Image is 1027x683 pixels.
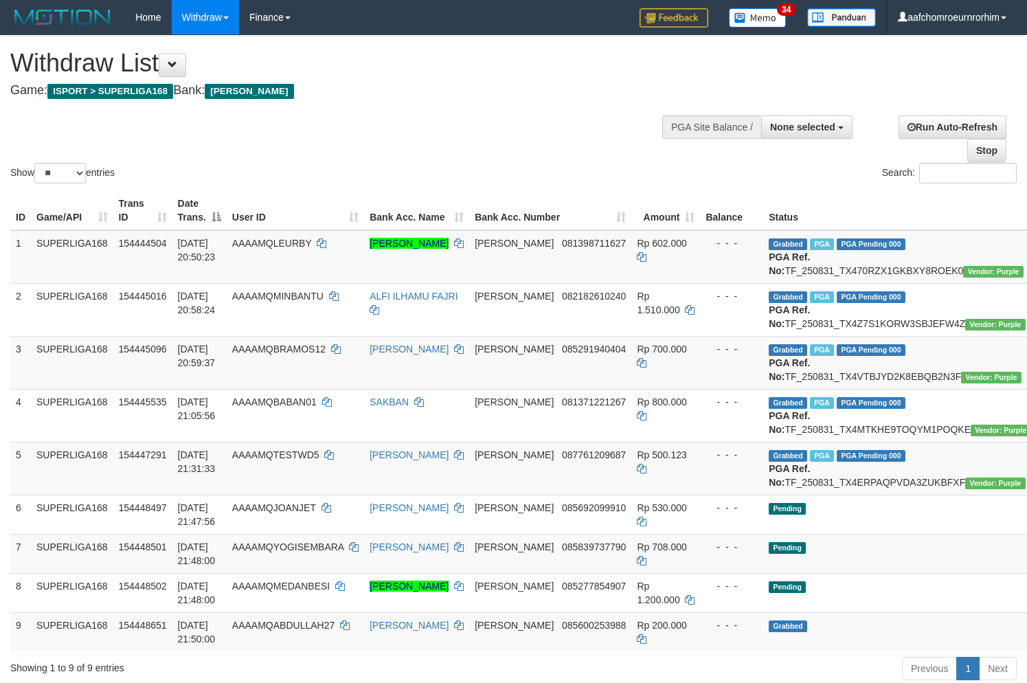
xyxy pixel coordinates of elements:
[769,450,807,462] span: Grabbed
[769,463,810,488] b: PGA Ref. No:
[10,49,671,77] h1: Withdraw List
[562,502,626,513] span: Copy 085692099910 to clipboard
[475,344,554,355] span: [PERSON_NAME]
[31,534,113,573] td: SUPERLIGA168
[119,581,167,592] span: 154448502
[810,291,834,303] span: Marked by aafheankoy
[475,620,554,631] span: [PERSON_NAME]
[232,344,326,355] span: AAAAMQBRAMOS12
[34,163,86,183] select: Showentries
[370,396,409,407] a: SAKBAN
[172,191,227,230] th: Date Trans.: activate to sort column descending
[706,236,758,250] div: - - -
[637,344,686,355] span: Rp 700.000
[837,397,905,409] span: PGA Pending
[837,344,905,356] span: PGA Pending
[562,291,626,302] span: Copy 082182610240 to clipboard
[562,396,626,407] span: Copy 081371221267 to clipboard
[10,283,31,336] td: 2
[899,115,1006,139] a: Run Auto-Refresh
[10,230,31,284] td: 1
[562,344,626,355] span: Copy 085291940404 to clipboard
[119,344,167,355] span: 154445096
[769,581,806,593] span: Pending
[919,163,1017,183] input: Search:
[119,291,167,302] span: 154445016
[963,266,1023,278] span: Vendor URL: https://trx4.1velocity.biz
[637,581,679,605] span: Rp 1.200.000
[10,389,31,442] td: 4
[562,620,626,631] span: Copy 085600253988 to clipboard
[769,397,807,409] span: Grabbed
[706,501,758,515] div: - - -
[769,357,810,382] b: PGA Ref. No:
[706,342,758,356] div: - - -
[807,8,876,27] img: panduan.png
[205,84,293,99] span: [PERSON_NAME]
[370,449,449,460] a: [PERSON_NAME]
[232,541,344,552] span: AAAAMQYOGISEMBARA
[706,579,758,593] div: - - -
[178,581,216,605] span: [DATE] 21:48:00
[562,581,626,592] span: Copy 085277854907 to clipboard
[700,191,763,230] th: Balance
[979,657,1017,680] a: Next
[637,620,686,631] span: Rp 200.000
[640,8,708,27] img: Feedback.jpg
[31,389,113,442] td: SUPERLIGA168
[810,238,834,250] span: Marked by aafounsreynich
[178,541,216,566] span: [DATE] 21:48:00
[232,396,317,407] span: AAAAMQBABAN01
[475,449,554,460] span: [PERSON_NAME]
[475,541,554,552] span: [PERSON_NAME]
[31,442,113,495] td: SUPERLIGA168
[119,541,167,552] span: 154448501
[178,291,216,315] span: [DATE] 20:58:24
[810,450,834,462] span: Marked by aafmaleo
[770,122,835,133] span: None selected
[967,139,1006,162] a: Stop
[769,344,807,356] span: Grabbed
[729,8,787,27] img: Button%20Memo.svg
[777,3,795,16] span: 34
[178,502,216,527] span: [DATE] 21:47:56
[119,502,167,513] span: 154448497
[370,620,449,631] a: [PERSON_NAME]
[178,238,216,262] span: [DATE] 20:50:23
[178,344,216,368] span: [DATE] 20:59:37
[706,540,758,554] div: - - -
[475,238,554,249] span: [PERSON_NAME]
[232,502,316,513] span: AAAAMQJOANJET
[769,304,810,329] b: PGA Ref. No:
[10,534,31,573] td: 7
[902,657,957,680] a: Previous
[562,238,626,249] span: Copy 081398711627 to clipboard
[769,410,810,435] b: PGA Ref. No:
[364,191,469,230] th: Bank Acc. Name: activate to sort column ascending
[761,115,853,139] button: None selected
[637,502,686,513] span: Rp 530.000
[31,283,113,336] td: SUPERLIGA168
[562,449,626,460] span: Copy 087761209687 to clipboard
[370,291,458,302] a: ALFI ILHAMU FAJRI
[119,449,167,460] span: 154447291
[178,396,216,421] span: [DATE] 21:05:56
[31,191,113,230] th: Game/API: activate to sort column ascending
[232,449,319,460] span: AAAAMQTESTWD5
[961,372,1021,383] span: Vendor URL: https://trx4.1velocity.biz
[119,396,167,407] span: 154445535
[965,478,1025,489] span: Vendor URL: https://trx4.1velocity.biz
[769,503,806,515] span: Pending
[706,448,758,462] div: - - -
[47,84,173,99] span: ISPORT > SUPERLIGA168
[706,618,758,632] div: - - -
[10,656,418,675] div: Showing 1 to 9 of 9 entries
[10,7,115,27] img: MOTION_logo.png
[31,230,113,284] td: SUPERLIGA168
[769,291,807,303] span: Grabbed
[769,620,807,632] span: Grabbed
[469,191,631,230] th: Bank Acc. Number: activate to sort column ascending
[10,573,31,612] td: 8
[10,495,31,534] td: 6
[370,344,449,355] a: [PERSON_NAME]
